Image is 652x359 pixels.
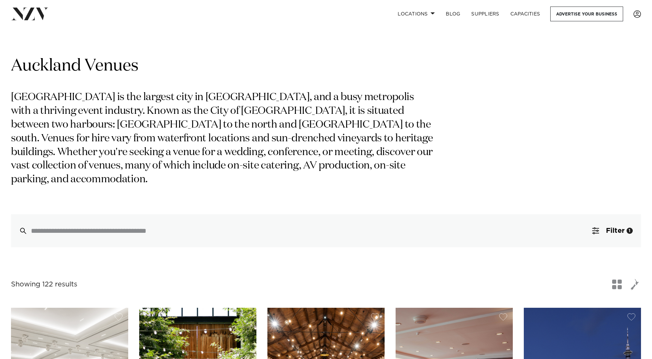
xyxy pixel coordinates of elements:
img: nzv-logo.png [11,8,48,20]
a: Capacities [505,7,546,21]
a: Locations [392,7,440,21]
p: [GEOGRAPHIC_DATA] is the largest city in [GEOGRAPHIC_DATA], and a busy metropolis with a thriving... [11,91,436,187]
a: SUPPLIERS [466,7,505,21]
div: Showing 122 results [11,279,77,290]
a: BLOG [440,7,466,21]
div: 1 [627,228,633,234]
span: Filter [606,227,625,234]
button: Filter1 [584,214,641,247]
h1: Auckland Venues [11,55,641,77]
a: Advertise your business [550,7,623,21]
